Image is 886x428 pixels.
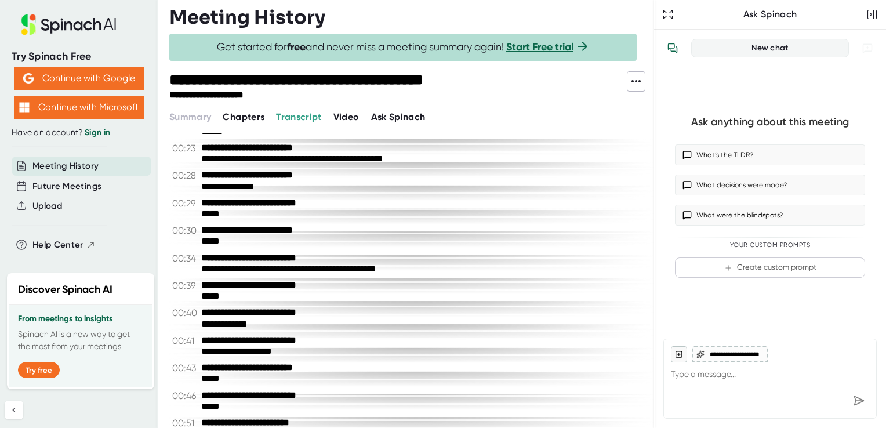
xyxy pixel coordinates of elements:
[172,198,198,209] span: 00:29
[18,328,143,353] p: Spinach AI is a new way to get the most from your meetings
[691,115,849,129] div: Ask anything about this meeting
[172,335,198,346] span: 00:41
[675,205,865,226] button: What were the blindspots?
[18,314,143,324] h3: From meetings to insights
[23,73,34,84] img: Aehbyd4JwY73AAAAAElFTkSuQmCC
[217,41,590,54] span: Get started for and never miss a meeting summary again!
[675,144,865,165] button: What’s the TLDR?
[864,6,880,23] button: Close conversation sidebar
[172,280,198,291] span: 00:39
[12,128,146,138] div: Have an account?
[848,390,869,411] div: Send message
[172,225,198,236] span: 00:30
[172,253,198,264] span: 00:34
[169,111,211,122] span: Summary
[172,143,198,154] span: 00:23
[85,128,110,137] a: Sign in
[18,362,60,378] button: Try free
[675,257,865,278] button: Create custom prompt
[333,111,360,122] span: Video
[276,110,322,124] button: Transcript
[14,96,144,119] button: Continue with Microsoft
[12,50,146,63] div: Try Spinach Free
[32,159,99,173] button: Meeting History
[172,307,198,318] span: 00:40
[32,180,101,193] button: Future Meetings
[506,41,573,53] a: Start Free trial
[660,6,676,23] button: Expand to Ask Spinach page
[675,241,865,249] div: Your Custom Prompts
[661,37,684,60] button: View conversation history
[699,43,841,53] div: New chat
[172,390,198,401] span: 00:46
[287,41,306,53] b: free
[32,200,62,213] button: Upload
[32,238,96,252] button: Help Center
[676,9,864,20] div: Ask Spinach
[223,110,264,124] button: Chapters
[172,362,198,373] span: 00:43
[172,170,198,181] span: 00:28
[276,111,322,122] span: Transcript
[5,401,23,419] button: Collapse sidebar
[32,238,83,252] span: Help Center
[675,175,865,195] button: What decisions were made?
[333,110,360,124] button: Video
[371,110,426,124] button: Ask Spinach
[169,110,211,124] button: Summary
[223,111,264,122] span: Chapters
[14,67,144,90] button: Continue with Google
[18,282,112,298] h2: Discover Spinach AI
[169,6,325,28] h3: Meeting History
[371,111,426,122] span: Ask Spinach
